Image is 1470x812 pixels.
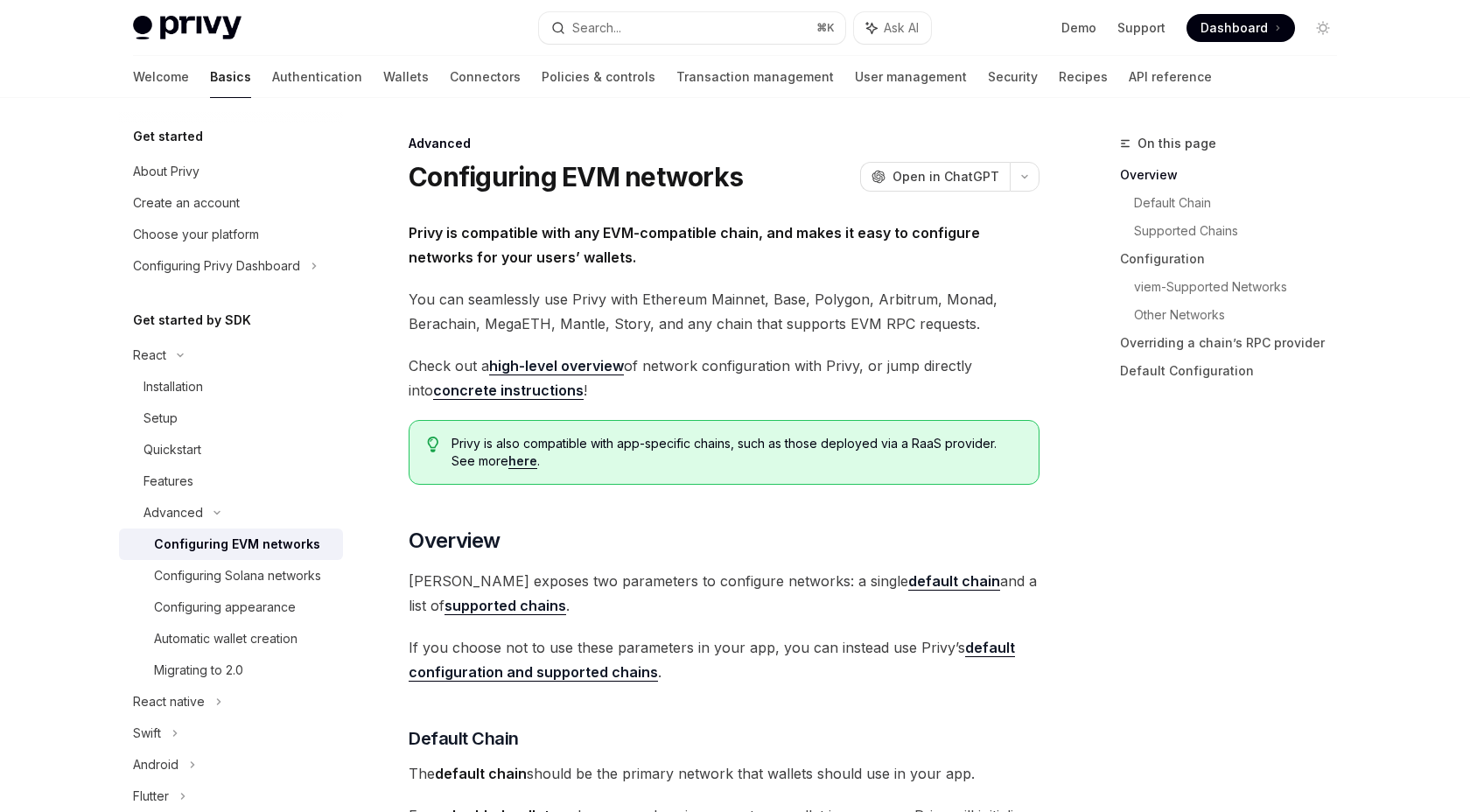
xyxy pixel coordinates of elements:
[1186,14,1295,42] a: Dashboard
[572,17,621,38] div: Search...
[154,597,296,618] div: Configuring appearance
[133,161,199,182] div: About Privy
[409,287,1039,336] span: You can seamlessly use Privy with Ethereum Mainnet, Base, Polygon, Arbitrum, Monad, Berachain, Me...
[119,623,343,654] a: Automatic wallet creation
[1129,56,1212,98] a: API reference
[143,408,178,429] div: Setup
[433,381,584,400] a: concrete instructions
[133,56,189,98] a: Welcome
[1120,245,1351,273] a: Configuration
[119,219,343,250] a: Choose your platform
[1120,161,1351,189] a: Overview
[133,192,240,213] div: Create an account
[435,765,527,782] strong: default chain
[1061,19,1096,37] a: Demo
[119,156,343,187] a: About Privy
[143,439,201,460] div: Quickstart
[409,135,1039,152] div: Advanced
[1134,301,1351,329] a: Other Networks
[119,402,343,434] a: Setup
[1134,217,1351,245] a: Supported Chains
[444,597,566,615] a: supported chains
[1134,189,1351,217] a: Default Chain
[676,56,834,98] a: Transaction management
[133,723,161,744] div: Swift
[119,371,343,402] a: Installation
[444,597,566,614] strong: supported chains
[133,255,300,276] div: Configuring Privy Dashboard
[539,12,845,44] button: Search...⌘K
[154,628,297,649] div: Automatic wallet creation
[119,465,343,497] a: Features
[451,435,1021,470] span: Privy is also compatible with app-specific chains, such as those deployed via a RaaS provider. Se...
[1120,357,1351,385] a: Default Configuration
[1309,14,1337,42] button: Toggle dark mode
[272,56,362,98] a: Authentication
[133,754,178,775] div: Android
[119,654,343,686] a: Migrating to 2.0
[119,187,343,219] a: Create an account
[860,162,1010,192] button: Open in ChatGPT
[854,12,931,44] button: Ask AI
[409,353,1039,402] span: Check out a of network configuration with Privy, or jump directly into !
[133,786,169,807] div: Flutter
[119,560,343,591] a: Configuring Solana networks
[133,126,203,147] h5: Get started
[908,572,1000,591] a: default chain
[154,660,243,681] div: Migrating to 2.0
[119,434,343,465] a: Quickstart
[816,21,835,35] span: ⌘ K
[143,502,203,523] div: Advanced
[892,168,999,185] span: Open in ChatGPT
[1120,329,1351,357] a: Overriding a chain’s RPC provider
[409,161,743,192] h1: Configuring EVM networks
[542,56,655,98] a: Policies & controls
[1200,19,1268,37] span: Dashboard
[1134,273,1351,301] a: viem-Supported Networks
[489,357,624,375] a: high-level overview
[133,345,166,366] div: React
[210,56,251,98] a: Basics
[154,534,320,555] div: Configuring EVM networks
[143,376,203,397] div: Installation
[133,691,205,712] div: React native
[143,471,193,492] div: Features
[409,726,519,751] span: Default Chain
[409,635,1039,684] span: If you choose not to use these parameters in your app, you can instead use Privy’s .
[409,527,500,555] span: Overview
[133,310,251,331] h5: Get started by SDK
[884,19,919,37] span: Ask AI
[409,761,1039,786] span: The should be the primary network that wallets should use in your app.
[908,572,1000,590] strong: default chain
[1117,19,1165,37] a: Support
[133,16,241,40] img: light logo
[119,528,343,560] a: Configuring EVM networks
[508,453,537,469] a: here
[1137,133,1216,154] span: On this page
[383,56,429,98] a: Wallets
[133,224,259,245] div: Choose your platform
[988,56,1038,98] a: Security
[855,56,967,98] a: User management
[427,437,439,452] svg: Tip
[154,565,321,586] div: Configuring Solana networks
[450,56,521,98] a: Connectors
[1059,56,1108,98] a: Recipes
[119,591,343,623] a: Configuring appearance
[409,224,980,266] strong: Privy is compatible with any EVM-compatible chain, and makes it easy to configure networks for yo...
[409,569,1039,618] span: [PERSON_NAME] exposes two parameters to configure networks: a single and a list of .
